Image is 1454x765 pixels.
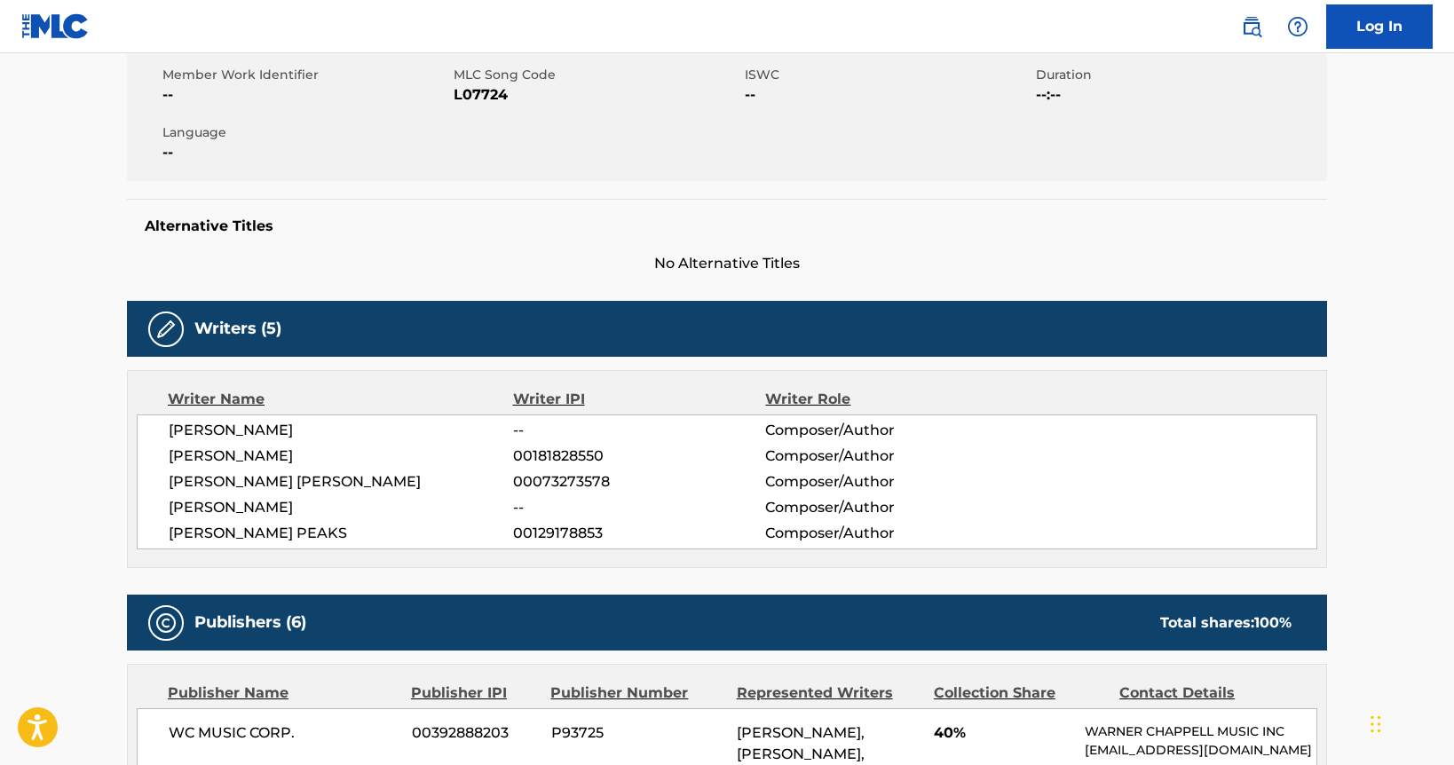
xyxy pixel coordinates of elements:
span: [PERSON_NAME] PEAKS [169,523,513,544]
span: [PERSON_NAME] [169,446,513,467]
span: Composer/Author [765,471,995,493]
span: P93725 [551,722,723,744]
div: Writer IPI [513,389,766,410]
span: -- [162,142,449,163]
div: Help [1280,9,1316,44]
img: Writers [155,319,177,340]
div: Publisher Name [168,682,398,704]
div: Total shares: [1160,612,1292,634]
span: Composer/Author [765,420,995,441]
span: 00392888203 [412,722,538,744]
span: L07724 [454,84,740,106]
span: [PERSON_NAME] [169,420,513,441]
p: WARNER CHAPPELL MUSIC INC [1085,722,1316,741]
span: Composer/Author [765,523,995,544]
iframe: Chat Widget [1365,680,1454,765]
div: Represented Writers [737,682,921,704]
span: --:-- [1036,84,1323,106]
span: WC MUSIC CORP. [169,722,399,744]
span: -- [162,84,449,106]
h5: Publishers (6) [194,612,306,633]
p: [EMAIL_ADDRESS][DOMAIN_NAME] [1085,741,1316,760]
span: -- [745,84,1031,106]
span: Composer/Author [765,497,995,518]
span: MLC Song Code [454,66,740,84]
span: 00181828550 [513,446,765,467]
span: Composer/Author [765,446,995,467]
img: search [1241,16,1262,37]
img: MLC Logo [21,13,90,39]
span: Language [162,123,449,142]
span: [PERSON_NAME] [PERSON_NAME] [169,471,513,493]
span: No Alternative Titles [127,253,1327,274]
span: -- [513,497,765,518]
span: Duration [1036,66,1323,84]
h5: Alternative Titles [145,217,1309,235]
span: ISWC [745,66,1031,84]
span: 00073273578 [513,471,765,493]
span: Member Work Identifier [162,66,449,84]
div: Collection Share [934,682,1106,704]
span: -- [513,420,765,441]
span: 100 % [1254,614,1292,631]
h5: Writers (5) [194,319,281,339]
span: 00129178853 [513,523,765,544]
div: Writer Name [168,389,513,410]
div: Contact Details [1119,682,1292,704]
a: Public Search [1234,9,1269,44]
div: Publisher Number [550,682,723,704]
a: Log In [1326,4,1433,49]
span: 40% [934,722,1071,744]
div: Writer Role [765,389,995,410]
span: [PERSON_NAME] [169,497,513,518]
div: Publisher IPI [411,682,537,704]
img: Publishers [155,612,177,634]
img: help [1287,16,1308,37]
div: Drag [1371,698,1381,751]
